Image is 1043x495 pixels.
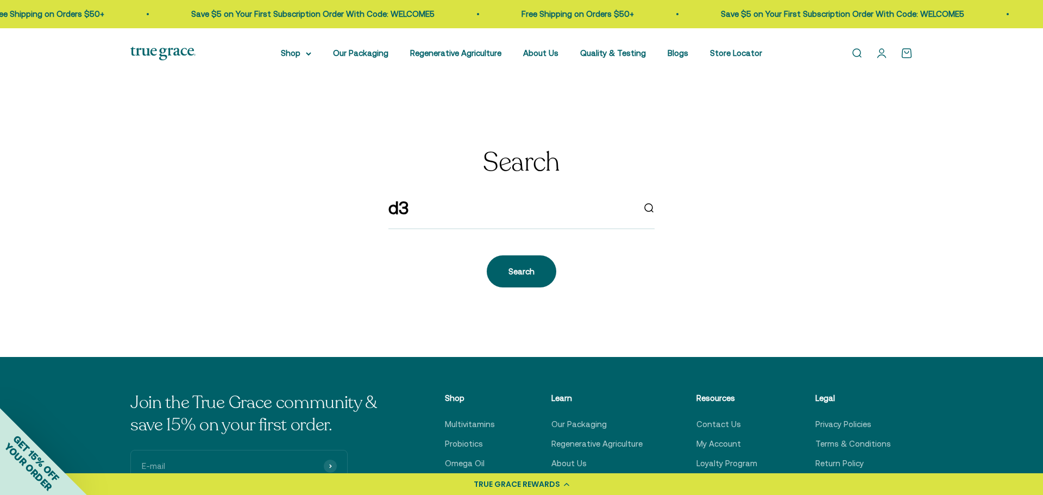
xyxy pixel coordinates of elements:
p: Join the True Grace community & save 15% on your first order. [130,392,391,437]
a: Terms & Conditions [815,437,891,450]
button: Search [487,255,556,287]
a: Privacy Policies [815,418,871,431]
input: Search [388,194,634,222]
p: Shop [445,392,497,405]
a: Quality & Testing [580,48,646,58]
h1: Search [483,148,560,177]
a: Return Policy [815,457,864,470]
span: GET 15% OFF [11,433,61,484]
p: Legal [815,392,891,405]
span: YOUR ORDER [2,441,54,493]
a: Free Shipping on Orders $50+ [320,9,432,18]
a: Regenerative Agriculture [410,48,501,58]
a: About Us [551,457,587,470]
a: Regenerative Agriculture [551,437,643,450]
p: Save $5 on Your First Subscription Order With Code: WELCOME5 [519,8,763,21]
p: Resources [696,392,761,405]
a: Probiotics [445,437,483,450]
a: Multivitamins [445,418,495,431]
a: Omega Oil [445,457,485,470]
a: Free Shipping on Orders $50+ [850,9,962,18]
a: My Account [696,437,741,450]
div: TRUE GRACE REWARDS [474,479,560,490]
p: Learn [551,392,643,405]
a: Our Packaging [551,418,607,431]
a: Store Locator [710,48,762,58]
a: About Us [523,48,558,58]
summary: Shop [281,47,311,60]
a: Our Packaging [333,48,388,58]
a: Contact Us [696,418,741,431]
div: Search [508,265,535,278]
a: Blogs [668,48,688,58]
a: Loyalty Program [696,457,757,470]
